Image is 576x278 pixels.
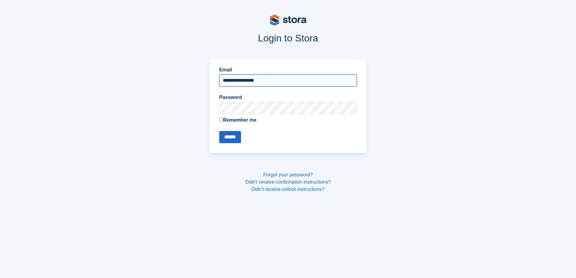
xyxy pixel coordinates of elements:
a: Didn't receive confirmation instructions? [245,179,330,185]
label: Password [219,94,357,101]
a: Forgot your password? [263,172,313,177]
label: Remember me [219,116,357,124]
input: Remember me [219,118,223,122]
img: stora-logo-53a41332b3708ae10de48c4981b4e9114cc0af31d8433b30ea865607fb682f29.svg [270,15,306,26]
label: Email [219,66,357,74]
a: Didn't receive unlock instructions? [252,187,324,192]
h1: Login to Stora [94,33,482,44]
